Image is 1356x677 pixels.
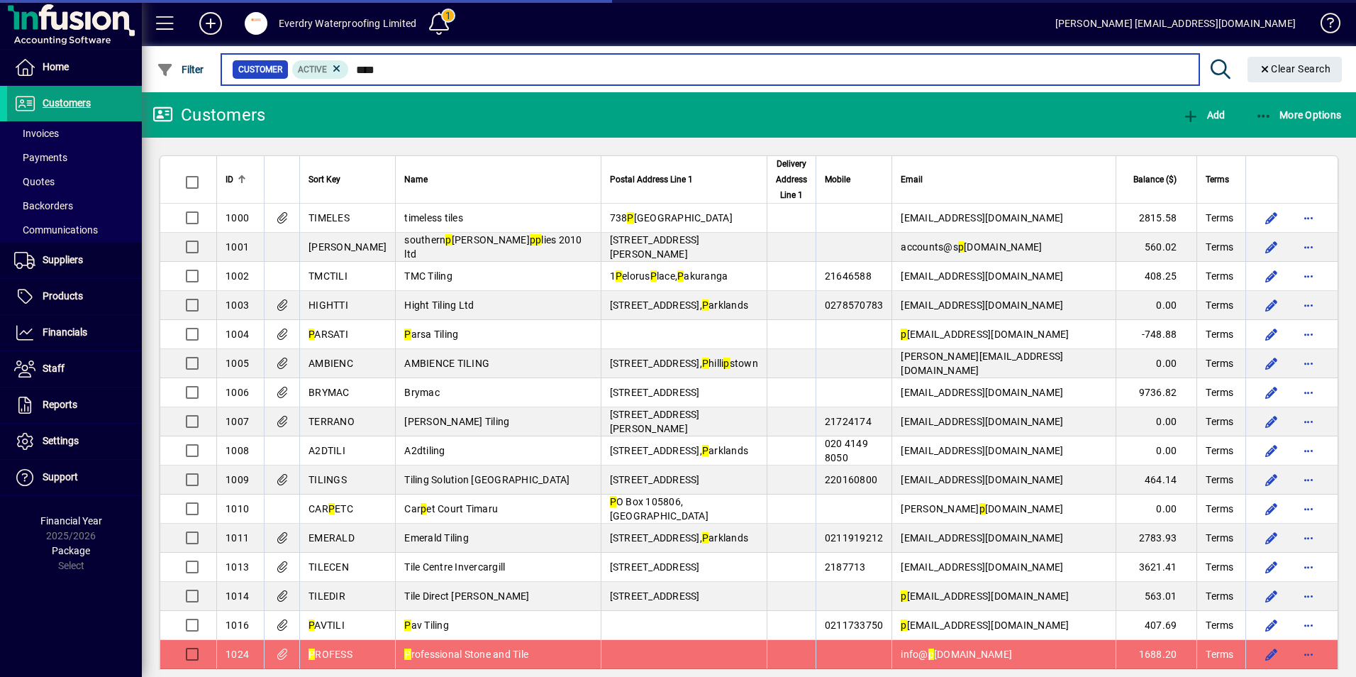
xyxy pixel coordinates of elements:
span: [STREET_ADDRESS], arklands [610,299,749,311]
span: HIGHTTI [309,299,348,311]
td: 0.00 [1116,349,1196,378]
div: Balance ($) [1125,172,1189,187]
a: Financials [7,315,142,351]
em: P [404,329,411,340]
span: Terms [1206,211,1233,225]
a: Communications [7,218,142,242]
span: Delivery Address Line 1 [776,156,807,203]
span: Terms [1206,298,1233,312]
em: p [901,590,906,602]
button: Edit [1260,556,1283,578]
span: southern [PERSON_NAME] lies 2010 ltd [404,234,582,260]
span: av Tiling [404,620,449,631]
em: P [677,270,684,282]
span: TMCTILI [309,270,348,282]
em: P [627,212,633,224]
button: Edit [1260,207,1283,229]
span: [PERSON_NAME][EMAIL_ADDRESS][DOMAIN_NAME] [901,351,1063,376]
span: AVTILI [309,620,345,631]
button: Edit [1260,643,1283,666]
div: ID [226,172,255,187]
span: 1005 [226,358,249,369]
span: Terms [1206,269,1233,283]
button: Edit [1260,439,1283,462]
span: ARSATI [309,329,348,340]
span: Brymac [404,387,440,398]
span: Balance ($) [1133,172,1177,187]
button: Filter [153,57,208,82]
span: Terms [1206,444,1233,458]
em: P [328,503,335,514]
td: 9736.82 [1116,378,1196,407]
button: Edit [1260,294,1283,317]
span: 0211733750 [825,620,884,631]
button: More options [1297,323,1320,346]
a: Reports [7,387,142,423]
button: Edit [1260,585,1283,607]
td: 2783.93 [1116,524,1196,553]
span: Suppliers [43,254,83,265]
span: TIMELES [309,212,350,224]
span: 1006 [226,387,249,398]
button: More options [1297,527,1320,549]
em: P [702,445,708,456]
div: Mobile [825,172,884,187]
em: p [901,620,906,631]
a: Home [7,50,142,85]
button: Edit [1260,614,1283,637]
div: Everdry Waterproofing Limited [279,12,416,35]
button: Edit [1260,381,1283,404]
a: Products [7,279,142,314]
a: Settings [7,424,142,459]
button: More options [1297,497,1320,520]
span: 1010 [226,503,249,514]
td: 0.00 [1116,291,1196,320]
span: ROFESS [309,649,352,660]
span: Financial Year [40,515,102,527]
span: Terms [1206,327,1233,341]
div: [PERSON_NAME] [EMAIL_ADDRESS][DOMAIN_NAME] [1055,12,1296,35]
span: 1014 [226,590,249,602]
span: [EMAIL_ADDRESS][DOMAIN_NAME] [901,387,1063,398]
span: Name [404,172,428,187]
a: Quotes [7,170,142,194]
td: 408.25 [1116,262,1196,291]
span: Support [43,471,78,483]
em: P [702,532,708,544]
span: [EMAIL_ADDRESS][DOMAIN_NAME] [901,416,1063,427]
button: Add [1179,102,1228,128]
span: timeless tiles [404,212,463,224]
button: More options [1297,614,1320,637]
span: TILECEN [309,561,349,573]
button: More options [1297,352,1320,375]
td: 560.02 [1116,233,1196,262]
span: BRYMAC [309,387,350,398]
span: Terms [1206,414,1233,429]
td: 464.14 [1116,466,1196,495]
em: p [445,234,451,246]
em: p [979,503,985,514]
button: More Options [1252,102,1345,128]
span: 1007 [226,416,249,427]
td: 2815.58 [1116,204,1196,233]
span: Staff [43,363,65,374]
span: Communications [14,224,98,236]
em: p [958,241,964,253]
span: AMBIENCE TILING [404,358,489,369]
a: Suppliers [7,243,142,278]
span: Terms [1206,618,1233,632]
button: Edit [1260,323,1283,346]
span: Emerald Tiling [404,532,469,544]
span: [EMAIL_ADDRESS][DOMAIN_NAME] [901,212,1063,224]
span: [EMAIL_ADDRESS][DOMAIN_NAME] [901,474,1063,485]
span: TERRANO [309,416,355,427]
em: P [616,270,622,282]
a: Invoices [7,121,142,145]
span: Terms [1206,356,1233,370]
span: [STREET_ADDRESS][PERSON_NAME] [610,234,700,260]
span: Email [901,172,923,187]
span: Mobile [825,172,850,187]
button: More options [1297,294,1320,317]
span: Products [43,290,83,302]
span: [STREET_ADDRESS] [610,474,700,485]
